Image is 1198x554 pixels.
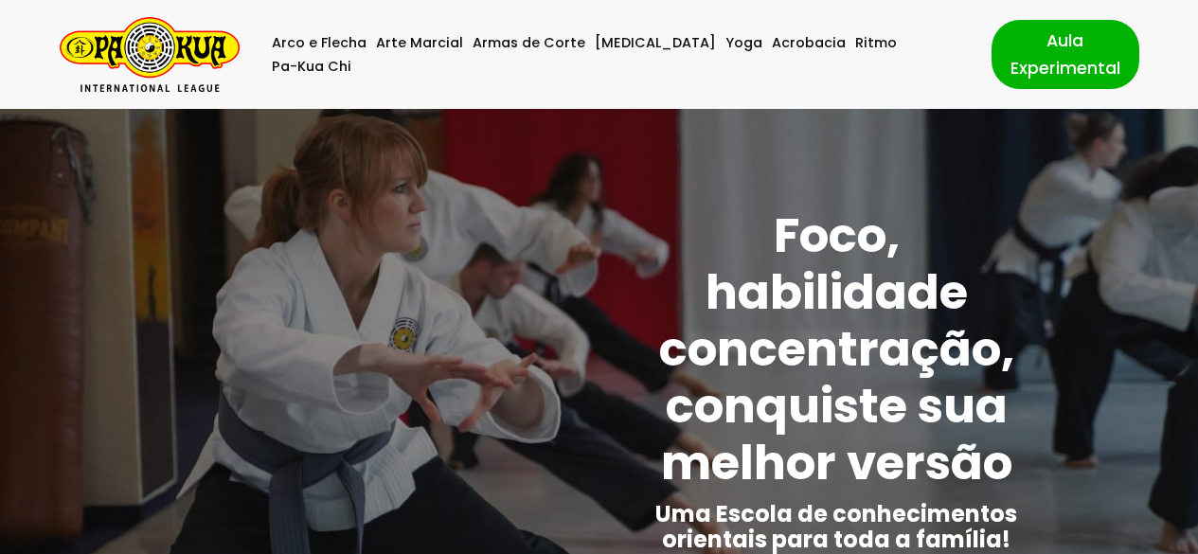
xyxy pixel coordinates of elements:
a: Arte Marcial [376,31,463,55]
div: Menu primário [268,31,963,79]
a: Ritmo [855,31,897,55]
a: Pa-Kua Chi [272,55,351,79]
a: Acrobacia [772,31,846,55]
a: Pa-Kua Brasil Uma Escola de conhecimentos orientais para toda a família. Foco, habilidade concent... [60,17,240,92]
a: Aula Experimental [992,20,1139,88]
strong: Foco, habilidade concentração, conquiste sua melhor versão [659,202,1014,496]
a: Yoga [725,31,762,55]
a: [MEDICAL_DATA] [595,31,716,55]
a: Arco e Flecha [272,31,367,55]
a: Armas de Corte [473,31,585,55]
